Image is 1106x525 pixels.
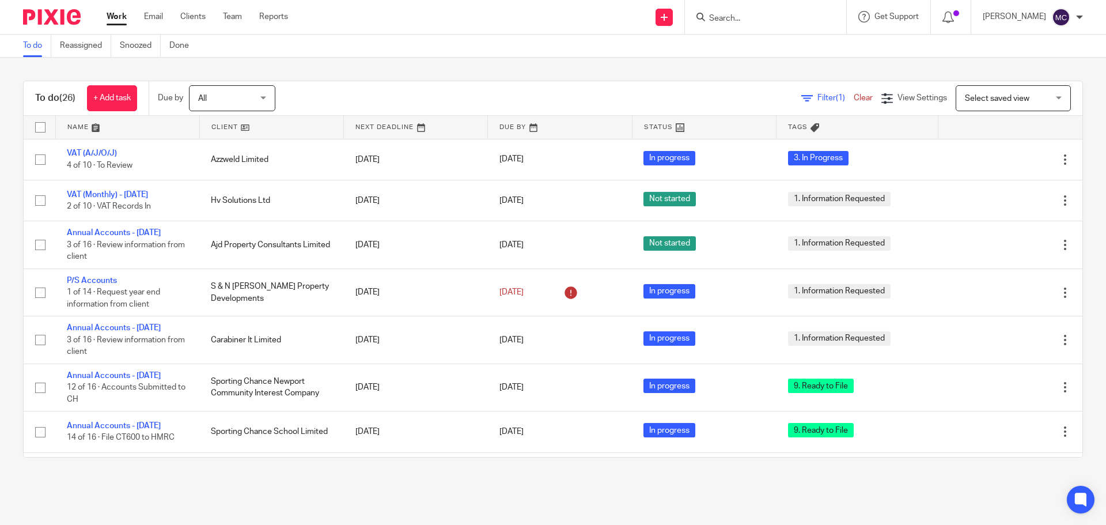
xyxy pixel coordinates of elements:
span: 1. Information Requested [788,331,891,346]
a: P/S Accounts [67,277,117,285]
a: Email [144,11,163,22]
td: Ajd Property Consultants Limited [199,221,343,269]
span: 1. Information Requested [788,236,891,251]
td: Sporting Chance Newport Community Interest Company [199,364,343,411]
span: 12 of 16 · Accounts Submitted to CH [67,383,185,403]
span: [DATE] [499,336,524,344]
span: 2 of 10 · VAT Records In [67,202,151,210]
span: 1. Information Requested [788,192,891,206]
span: In progress [643,151,695,165]
td: Carabiner It Limited [199,316,343,364]
span: (1) [836,94,845,102]
span: View Settings [897,94,947,102]
td: [DATE] [344,221,488,269]
img: svg%3E [1052,8,1070,27]
h1: To do [35,92,75,104]
span: Not started [643,192,696,206]
span: Not started [643,236,696,251]
p: [PERSON_NAME] [983,11,1046,22]
span: Get Support [874,13,919,21]
a: + Add task [87,85,137,111]
a: Annual Accounts - [DATE] [67,229,161,237]
td: [DATE] [344,269,488,316]
span: Filter [817,94,854,102]
a: Reports [259,11,288,22]
span: In progress [643,331,695,346]
a: Reassigned [60,35,111,57]
span: [DATE] [499,241,524,249]
td: S & N [PERSON_NAME] Property Developments [199,269,343,316]
p: Due by [158,92,183,104]
td: Louvain Property Maintenance [199,452,343,500]
td: Hv Solutions Ltd [199,180,343,221]
td: [DATE] [344,411,488,452]
span: Select saved view [965,95,1029,103]
a: Team [223,11,242,22]
td: [DATE] [344,316,488,364]
span: Tags [788,124,808,130]
span: [DATE] [499,428,524,436]
a: To do [23,35,51,57]
a: Annual Accounts - [DATE] [67,372,161,380]
span: [DATE] [499,197,524,205]
span: 3 of 16 · Review information from client [67,241,185,261]
a: VAT (A/J/O/J) [67,149,117,157]
a: Clients [180,11,206,22]
span: 9. Ready to File [788,423,854,437]
span: In progress [643,423,695,437]
img: Pixie [23,9,81,25]
a: Clear [854,94,873,102]
span: 14 of 16 · File CT600 to HMRC [67,434,175,442]
span: 9. Ready to File [788,379,854,393]
span: (26) [59,93,75,103]
span: 4 of 10 · To Review [67,161,132,169]
span: In progress [643,379,695,393]
td: [DATE] [344,452,488,500]
a: VAT (Monthly) - [DATE] [67,191,148,199]
a: Work [107,11,127,22]
span: 1 of 14 · Request year end information from client [67,288,160,308]
span: All [198,95,207,103]
a: Annual Accounts - [DATE] [67,324,161,332]
a: Annual Accounts - [DATE] [67,422,161,430]
td: Azzweld Limited [199,139,343,180]
a: Snoozed [120,35,161,57]
span: [DATE] [499,383,524,391]
span: [DATE] [499,288,524,296]
td: [DATE] [344,139,488,180]
span: [DATE] [499,156,524,164]
input: Search [708,14,812,24]
td: [DATE] [344,364,488,411]
span: 1. Information Requested [788,284,891,299]
span: In progress [643,284,695,299]
td: Sporting Chance School Limited [199,411,343,452]
span: 3 of 16 · Review information from client [67,336,185,356]
span: 3. In Progress [788,151,849,165]
a: Done [169,35,198,57]
td: [DATE] [344,180,488,221]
